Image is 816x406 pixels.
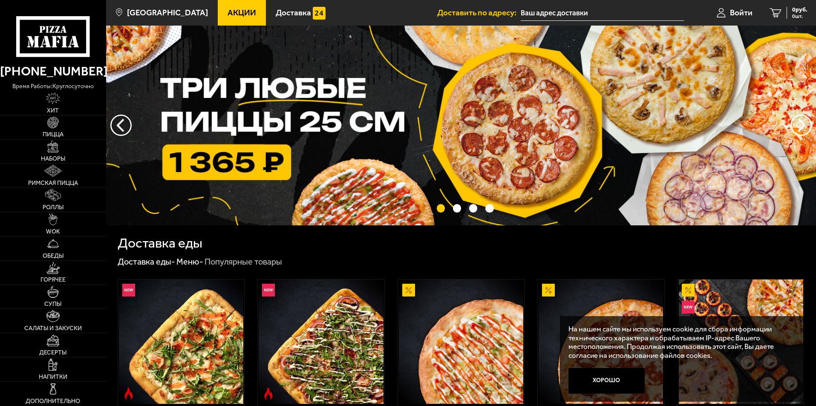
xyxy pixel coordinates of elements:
[539,279,663,404] img: Пепперони 25 см (толстое с сыром)
[43,132,63,138] span: Пицца
[485,204,493,212] button: точки переключения
[682,284,695,297] img: Акционный
[118,236,202,250] h1: Доставка еды
[568,325,791,360] p: На нашем сайте мы используем cookie для сбора информации технического характера и обрабатываем IP...
[176,256,203,267] a: Меню-
[521,5,684,21] input: Ваш адрес доставки
[792,7,807,13] span: 0 руб.
[43,204,63,210] span: Роллы
[262,387,275,400] img: Острое блюдо
[437,9,521,17] span: Доставить по адресу:
[568,368,645,394] button: Хорошо
[538,279,664,404] a: АкционныйПепперони 25 см (толстое с сыром)
[47,108,59,114] span: Хит
[276,9,311,17] span: Доставка
[43,253,63,259] span: Обеды
[313,7,326,20] img: 15daf4d41897b9f0e9f617042186c801.svg
[262,284,275,297] img: Новинка
[40,277,66,283] span: Горячее
[118,279,245,404] a: НовинкаОстрое блюдоРимская с креветками
[39,350,66,356] span: Десерты
[28,180,78,186] span: Римская пицца
[437,204,445,212] button: точки переключения
[259,279,383,404] img: Римская с мясным ассорти
[122,284,135,297] img: Новинка
[41,156,65,162] span: Наборы
[402,284,415,297] img: Акционный
[453,204,461,212] button: точки переключения
[730,9,753,17] span: Войти
[792,14,807,19] span: 0 шт.
[678,279,804,404] a: АкционныйНовинкаВсё включено
[44,301,61,307] span: Супы
[110,115,132,136] button: следующий
[399,279,523,404] img: Аль-Шам 25 см (тонкое тесто)
[46,229,60,235] span: WOK
[398,279,525,404] a: АкционныйАль-Шам 25 см (тонкое тесто)
[127,9,208,17] span: [GEOGRAPHIC_DATA]
[469,204,477,212] button: точки переключения
[122,387,135,400] img: Острое блюдо
[542,284,555,297] img: Акционный
[39,374,67,380] span: Напитки
[679,279,803,404] img: Всё включено
[118,256,175,267] a: Доставка еды-
[258,279,384,404] a: НовинкаОстрое блюдоРимская с мясным ассорти
[205,256,282,268] div: Популярные товары
[790,115,812,136] button: предыдущий
[682,301,695,314] img: Новинка
[119,279,243,404] img: Римская с креветками
[24,325,82,331] span: Салаты и закуски
[228,9,256,17] span: Акции
[26,398,80,404] span: Дополнительно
